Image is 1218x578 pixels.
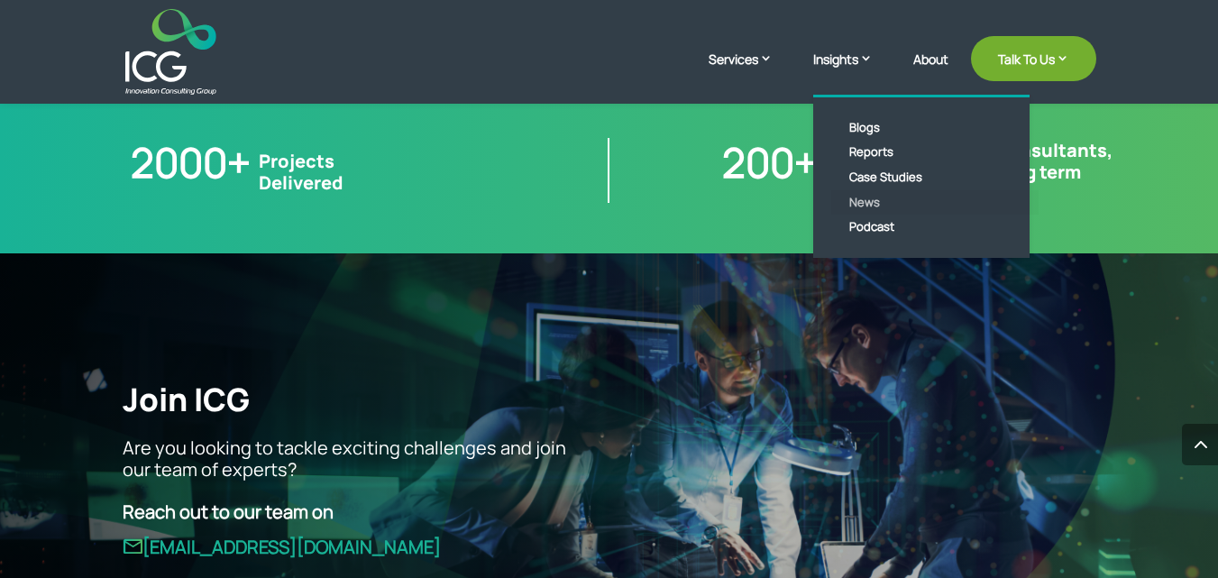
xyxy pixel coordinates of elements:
[131,134,251,190] span: 2000+
[722,134,818,190] span: 200+
[913,52,948,95] a: About
[831,165,1039,190] a: Case Studies
[831,140,1039,165] a: Reports
[831,190,1039,216] a: News
[123,436,566,482] span: Are you looking to tackle exciting challenges and join our team of experts?
[918,383,1218,578] iframe: Chat Widget
[831,215,1039,240] a: Podcast
[831,115,1039,141] a: Blogs
[709,50,791,95] a: Services
[259,151,582,203] h2: Projects Delivered
[971,36,1096,81] a: Talk To Us
[123,501,582,523] p: Reach out to our team on
[123,535,441,559] a: [EMAIL_ADDRESS][DOMAIN_NAME]
[123,381,582,427] h2: Join ICG
[125,9,216,95] img: ICG
[813,50,891,95] a: Insights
